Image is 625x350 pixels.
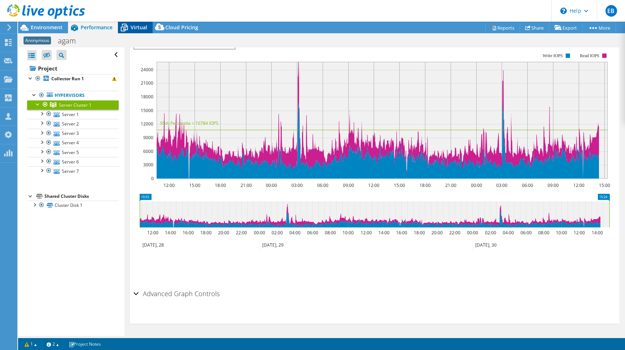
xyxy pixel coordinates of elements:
span: Anonymous [24,37,51,44]
text: 20:00 [218,230,229,236]
text: Write IOPS [543,53,563,58]
text: 16:00 [182,230,194,236]
text: 00:00 [471,182,482,188]
span: Virtual [131,24,147,31]
text: 06:00 [520,230,531,236]
a: Server Cluster 1 [27,100,119,110]
text: 03:00 [496,182,507,188]
a: 2 [42,340,64,349]
a: Server 2 [27,119,119,128]
text: 20:00 [431,230,442,236]
text: 14:00 [591,230,603,236]
a: Collector Run 1 [27,74,119,84]
text: 12:00 [147,230,158,236]
a: Server 3 [27,129,119,138]
h1: agam [55,37,87,45]
h2: Advanced Graph Controls [133,286,220,301]
a: Hypervisors [27,91,119,100]
a: Project Notes [64,340,106,349]
text: 21:00 [445,182,456,188]
text: 18000 [141,94,153,100]
text: 18:00 [419,182,430,188]
text: 22:00 [449,230,460,236]
b: Collector Run 1 [51,76,84,82]
a: Cluster Disk 1 [27,201,119,210]
text: 06:00 [522,182,533,188]
text: 04:00 [502,230,514,236]
text: 12:00 [573,182,584,188]
text: 95th Percentile = 10784 IOPS [160,120,218,126]
a: Reports [485,22,520,33]
text: 10:00 [342,230,353,236]
text: 0 [151,175,154,182]
a: Server 7 [27,166,119,176]
text: 00:00 [265,182,277,188]
a: 1 [20,340,42,349]
text: 14:00 [378,230,389,236]
text: 18:00 [200,230,211,236]
span: EB [605,5,617,17]
text: 14:00 [165,230,176,236]
text: 08:00 [538,230,549,236]
text: 18:00 [214,182,226,188]
a: Server 5 [27,148,119,157]
text: 16:00 [396,230,407,236]
text: 12:00 [360,230,371,236]
text: 00:00 [467,230,478,236]
svg: \n [560,8,567,14]
text: 9000 [143,135,153,141]
text: 15000 [141,107,153,114]
span: Server Cluster 1 [59,102,92,108]
text: 15:00 [189,182,200,188]
a: Project [27,63,119,74]
text: 12:00 [573,230,584,236]
text: 03:00 [291,182,302,188]
text: 06:00 [307,230,318,236]
span: Cloud Pricing [165,24,198,31]
text: 12:00 [368,182,379,188]
text: 09:00 [343,182,354,188]
a: Server 4 [27,138,119,148]
span: Environment [31,24,63,31]
a: More [582,22,616,33]
text: 02:00 [271,230,282,236]
text: 6000 [143,148,153,154]
text: 09:00 [547,182,558,188]
text: 10:00 [556,230,567,236]
text: 15:00 [394,182,405,188]
text: 12000 [141,121,153,127]
text: 00:00 [254,230,265,236]
text: 08:00 [324,230,336,236]
text: 22:00 [235,230,247,236]
span: Performance [81,24,112,31]
text: 12:00 [163,182,174,188]
text: 02:00 [485,230,496,236]
text: Read IOPS [580,53,599,58]
a: Share [520,22,549,33]
a: Export [549,22,583,33]
text: 21000 [141,80,153,86]
text: 24000 [141,67,153,73]
text: 18:00 [413,230,425,236]
text: 3000 [143,162,153,168]
text: 21:00 [240,182,251,188]
div: Shared Cluster Disks [44,192,119,201]
a: Server 1 [27,110,119,119]
text: 15:00 [599,182,610,188]
text: 06:00 [317,182,328,188]
text: 04:00 [289,230,300,236]
a: Server 6 [27,157,119,166]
